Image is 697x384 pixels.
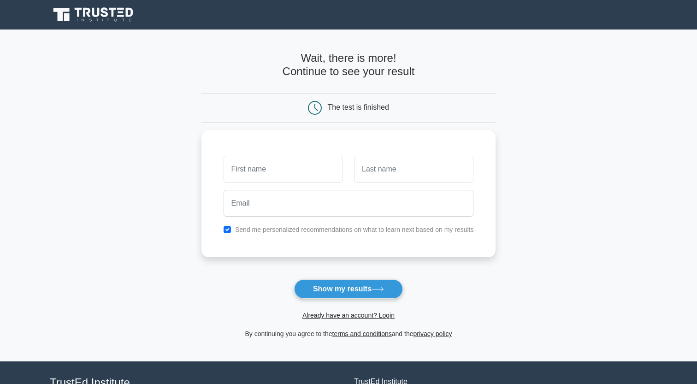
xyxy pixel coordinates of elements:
[224,190,474,217] input: Email
[294,279,403,299] button: Show my results
[302,312,395,319] a: Already have an account? Login
[332,330,392,337] a: terms and conditions
[224,156,343,183] input: First name
[413,330,452,337] a: privacy policy
[235,226,474,233] label: Send me personalized recommendations on what to learn next based on my results
[328,103,389,111] div: The test is finished
[354,156,473,183] input: Last name
[196,328,502,339] div: By continuing you agree to the and the
[201,52,496,78] h4: Wait, there is more! Continue to see your result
